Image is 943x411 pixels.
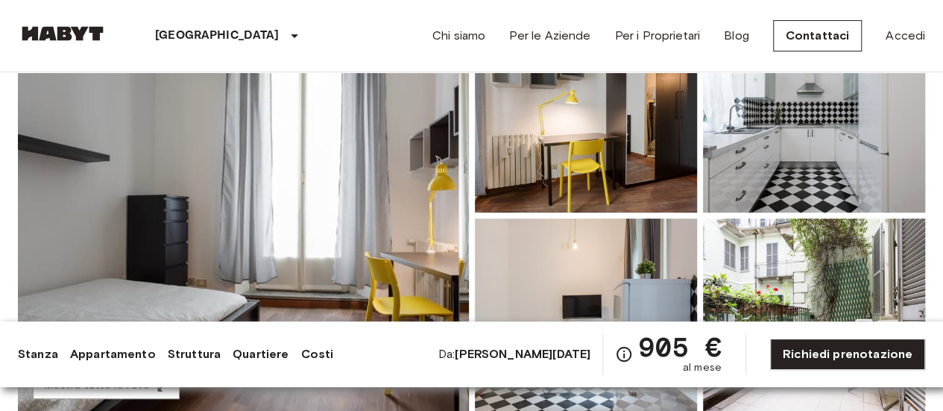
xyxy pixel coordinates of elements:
img: Habyt [18,26,107,41]
a: Struttura [168,345,221,363]
a: Quartiere [233,345,288,363]
a: Blog [724,27,749,45]
a: Per i Proprietari [614,27,700,45]
a: Stanza [18,345,58,363]
img: Picture of unit IT-14-036-001-03H [703,17,925,213]
a: Richiedi prenotazione [770,339,925,370]
a: Contattaci [773,20,862,51]
img: Picture of unit IT-14-036-001-03H [475,17,697,213]
a: Chi siamo [432,27,485,45]
a: Appartamento [70,345,156,363]
span: al mese [683,360,722,375]
p: [GEOGRAPHIC_DATA] [155,27,280,45]
svg: Verifica i dettagli delle spese nella sezione 'Riassunto dei Costi'. Si prega di notare che gli s... [615,345,633,363]
b: [PERSON_NAME][DATE] [455,347,590,361]
a: Accedi [886,27,925,45]
span: Da: [438,346,590,363]
span: 905 € [639,333,722,360]
a: Costi [300,345,333,363]
a: Per le Aziende [509,27,590,45]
